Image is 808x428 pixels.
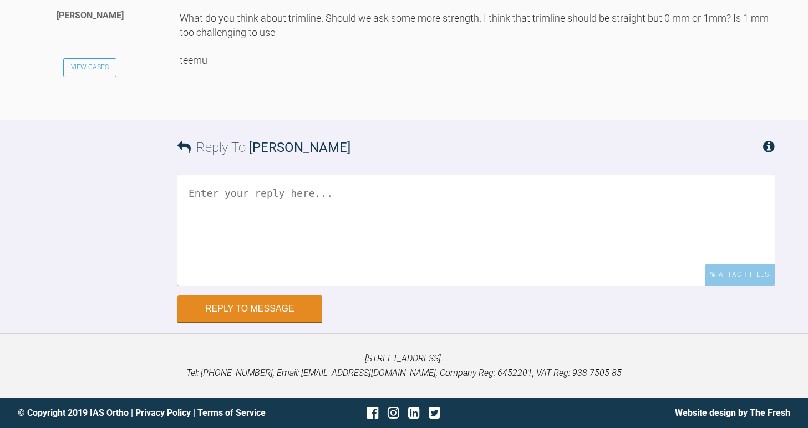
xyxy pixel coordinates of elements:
[177,295,322,322] button: Reply to Message
[675,407,790,418] a: Website design by The Fresh
[18,351,790,380] p: [STREET_ADDRESS]. Tel: [PHONE_NUMBER], Email: [EMAIL_ADDRESS][DOMAIN_NAME], Company Reg: 6452201,...
[249,140,350,155] span: [PERSON_NAME]
[197,407,266,418] a: Terms of Service
[705,264,775,286] div: Attach Files
[18,406,275,420] div: © Copyright 2019 IAS Ortho | |
[57,8,124,23] div: [PERSON_NAME]
[135,407,191,418] a: Privacy Policy
[63,58,116,77] a: View Cases
[177,137,350,158] h3: Reply To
